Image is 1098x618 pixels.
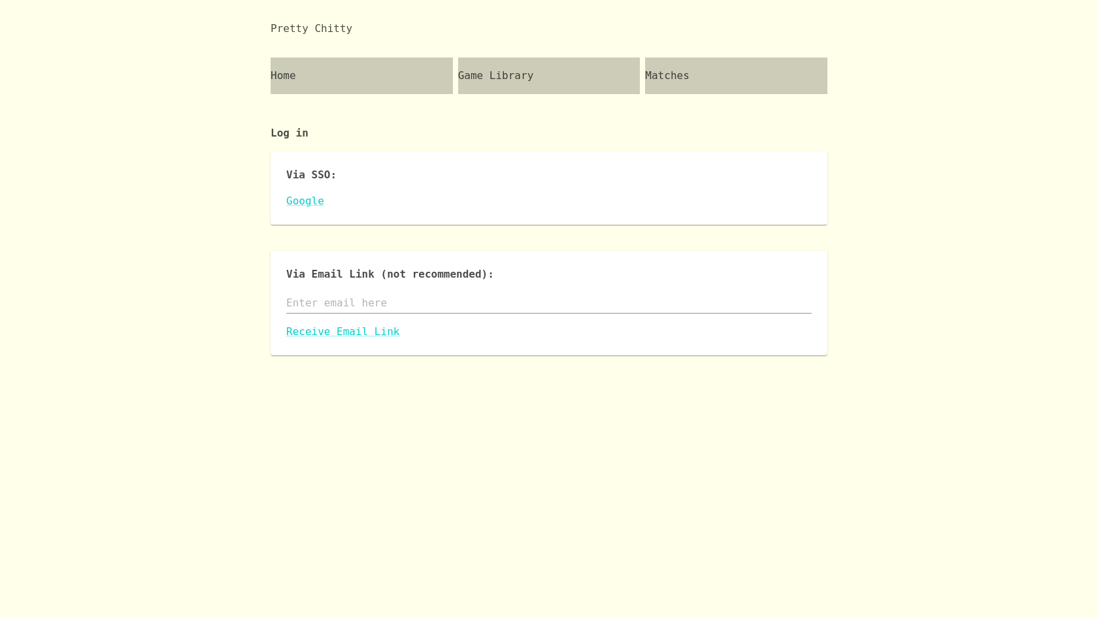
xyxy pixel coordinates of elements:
[645,57,827,94] a: Matches
[271,21,352,37] div: Pretty Chitty
[286,193,812,209] a: Google
[271,105,827,152] p: Log in
[286,167,812,183] p: Via SSO:
[271,57,453,94] a: Home
[286,293,812,314] input: Enter email here
[286,324,812,340] a: Receive Email Link
[458,57,640,94] a: Game Library
[286,267,812,282] p: Via Email Link (not recommended):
